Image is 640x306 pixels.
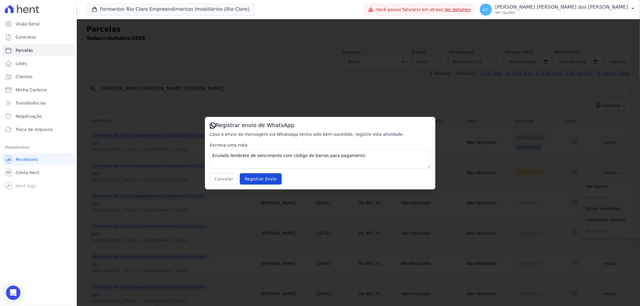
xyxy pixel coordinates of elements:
span: Clientes [16,74,32,80]
a: Recebíveis [2,153,74,165]
a: Parcelas [2,44,74,56]
label: Escreva uma nota [210,142,431,148]
span: Lotes [16,61,27,67]
a: Transferências [2,97,74,109]
span: LC [483,7,488,12]
div: Plataformas [5,144,72,151]
span: Visão Geral [16,21,40,27]
span: Conta Hent [16,170,39,176]
input: Registrar Envio [240,173,282,185]
p: Caso o envio da mensagem via WhatsApp tenha sido bem-sucedido, registre esta atividade. [210,131,431,137]
p: [PERSON_NAME] [PERSON_NAME] dos [PERSON_NAME] [495,4,628,10]
span: Troca de Arquivos [16,126,53,132]
div: Open Intercom Messenger [6,286,20,300]
button: Cancelar [210,173,239,185]
a: Clientes [2,71,74,83]
a: Lotes [2,58,74,70]
span: Recebíveis [16,156,38,162]
span: Parcelas [16,47,33,53]
span: Você possui fatura(s) em atraso. [376,7,471,13]
a: Conta Hent [2,167,74,179]
a: Minha Carteira [2,84,74,96]
span: Transferências [16,100,46,106]
h3: Registrar envio de WhatsApp [210,122,431,129]
a: Ver detalhes [444,7,471,12]
span: Contratos [16,34,36,40]
a: Negativação [2,110,74,122]
a: Visão Geral [2,18,74,30]
textarea: Enviado lembrete de vencimento com código de barras para pagamento. [210,149,431,168]
p: Ver opções [495,10,628,15]
button: LC [PERSON_NAME] [PERSON_NAME] dos [PERSON_NAME] Ver opções [475,1,640,18]
button: Formentor Rio Claro Empreendimentos Imobiliários (Rio Claro) [86,4,255,15]
span: Negativação [16,113,42,119]
span: Minha Carteira [16,87,47,93]
a: Troca de Arquivos [2,123,74,135]
a: Contratos [2,31,74,43]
